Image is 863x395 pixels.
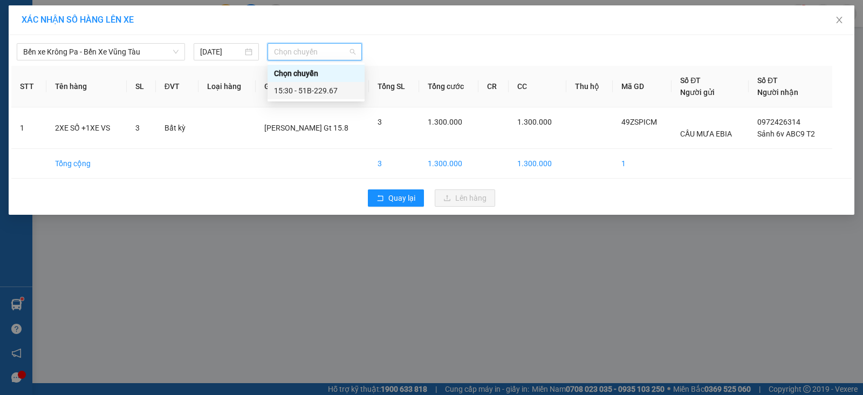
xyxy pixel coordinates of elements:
th: CC [509,66,566,107]
button: uploadLên hàng [435,189,495,207]
span: [PERSON_NAME] Gt 15.8 [264,124,348,132]
span: Người nhận [757,88,798,97]
td: 1.300.000 [509,149,566,179]
span: Bến xe Krông Pa - Bến Xe Vũng Tàu [23,44,179,60]
th: Mã GD [613,66,672,107]
th: Thu hộ [566,66,613,107]
span: Sảnh 6v ABC9 T2 [757,130,815,138]
th: Loại hàng [198,66,256,107]
button: Close [824,5,854,36]
span: rollback [376,194,384,203]
span: 1.300.000 [517,118,552,126]
span: 1.300.000 [428,118,462,126]
td: 1 [613,149,672,179]
div: 15:30 - 51B-229.67 [274,85,358,97]
td: 1.300.000 [419,149,478,179]
span: XÁC NHẬN SỐ HÀNG LÊN XE [22,15,134,25]
span: 3 [135,124,140,132]
th: Ghi chú [256,66,369,107]
th: Tổng SL [369,66,419,107]
span: Số ĐT [757,76,778,85]
td: 1 [11,107,46,149]
button: rollbackQuay lại [368,189,424,207]
span: Số ĐT [680,76,701,85]
span: 49ZSPICM [621,118,657,126]
th: STT [11,66,46,107]
td: 2XE SỐ +1XE VS [46,107,127,149]
input: 15/08/2025 [200,46,243,58]
span: 3 [378,118,382,126]
td: Tổng cộng [46,149,127,179]
div: Chọn chuyến [274,67,358,79]
th: SL [127,66,156,107]
td: Bất kỳ [156,107,198,149]
th: ĐVT [156,66,198,107]
th: Tên hàng [46,66,127,107]
span: Quay lại [388,192,415,204]
span: CẦU MƯA EBIA [680,130,732,138]
div: Chọn chuyến [268,65,365,82]
th: Tổng cước [419,66,478,107]
span: Chọn chuyến [274,44,355,60]
span: 0972426314 [757,118,800,126]
th: CR [478,66,509,107]
span: Người gửi [680,88,715,97]
td: 3 [369,149,419,179]
span: close [835,16,844,24]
